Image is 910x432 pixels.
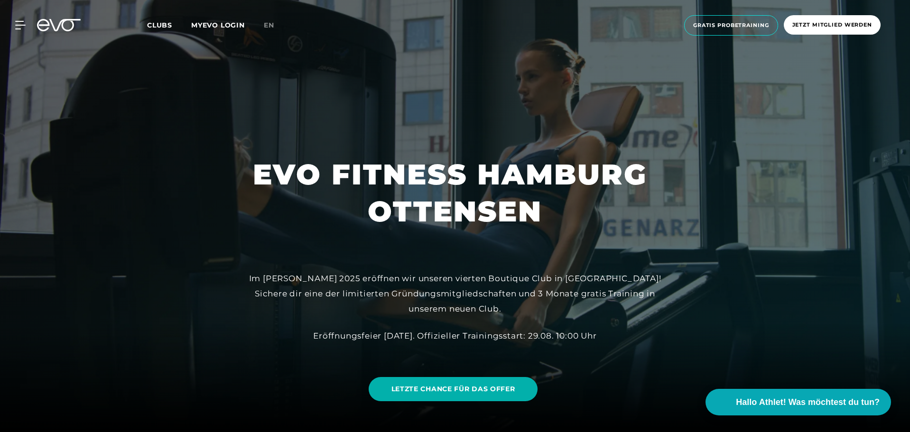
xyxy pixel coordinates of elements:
span: en [264,21,274,29]
a: Clubs [147,20,191,29]
button: Hallo Athlet! Was möchtest du tun? [706,389,891,415]
a: Jetzt Mitglied werden [781,15,883,36]
span: Jetzt Mitglied werden [792,21,872,29]
a: Gratis Probetraining [681,15,781,36]
span: Clubs [147,21,172,29]
span: Hallo Athlet! Was möchtest du tun? [736,396,880,409]
a: en [264,20,286,31]
span: LETZTE CHANCE FÜR DAS OFFER [391,384,515,394]
div: Im [PERSON_NAME] 2025 eröffnen wir unseren vierten Boutique Club in [GEOGRAPHIC_DATA]! Sichere di... [241,271,669,317]
a: MYEVO LOGIN [191,21,245,29]
div: Eröffnungsfeier [DATE]. Offizieller Trainingsstart: 29.08. 10:00 Uhr [241,328,669,343]
span: Gratis Probetraining [693,21,769,29]
a: LETZTE CHANCE FÜR DAS OFFER [369,377,538,401]
h1: EVO FITNESS HAMBURG OTTENSEN [253,156,657,230]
